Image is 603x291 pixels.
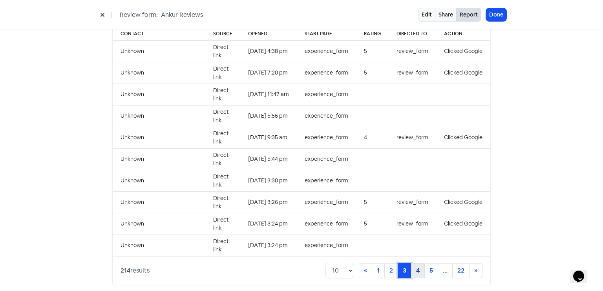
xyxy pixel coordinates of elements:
td: [DATE] 3:30 pm [240,170,297,191]
td: Direct link [205,40,240,62]
td: Direct link [205,105,240,127]
td: [DATE] 4:38 pm [240,40,297,62]
div: results [121,266,150,275]
td: experience_form [297,84,356,105]
th: Directed to [389,27,436,41]
td: [DATE] 3:24 pm [240,235,297,256]
a: 2 [384,263,398,278]
td: Direct link [205,213,240,235]
td: Clicked Google [436,127,490,148]
td: Unknown [113,84,205,105]
td: Unknown [113,148,205,170]
td: 5 [356,62,389,84]
td: review_form [389,40,436,62]
td: 4 [356,127,389,148]
th: Rating [356,27,389,41]
td: Clicked Google [436,62,490,84]
th: Contact [113,27,205,41]
a: 22 [452,263,470,278]
td: Direct link [205,84,240,105]
td: 5 [356,191,389,213]
iframe: chat widget [570,260,595,283]
td: Direct link [205,127,240,148]
td: [DATE] 7:20 pm [240,62,297,84]
a: 1 [372,263,385,278]
td: experience_form [297,62,356,84]
td: [DATE] 11:47 am [240,84,297,105]
td: Direct link [205,148,240,170]
td: review_form [389,127,436,148]
td: 5 [356,40,389,62]
td: Direct link [205,191,240,213]
span: « [364,266,367,275]
a: ... [438,263,453,278]
td: Unknown [113,213,205,235]
th: Opened [240,27,297,41]
td: Unknown [113,170,205,191]
span: » [474,266,477,275]
td: Unknown [113,235,205,256]
th: Start page [297,27,356,41]
td: Unknown [113,105,205,127]
th: Action [436,27,490,41]
th: Source [205,27,240,41]
td: 5 [356,213,389,235]
td: [DATE] 3:24 pm [240,213,297,235]
td: [DATE] 9:35 am [240,127,297,148]
td: Unknown [113,191,205,213]
td: Direct link [205,62,240,84]
td: Direct link [205,235,240,256]
a: Next [469,263,482,278]
a: 4 [411,263,425,278]
td: Clicked Google [436,191,490,213]
td: review_form [389,62,436,84]
td: experience_form [297,40,356,62]
td: Clicked Google [436,40,490,62]
strong: 214 [121,266,130,275]
td: [DATE] 3:26 pm [240,191,297,213]
button: Done [486,8,506,21]
a: Share [435,8,457,22]
td: experience_form [297,191,356,213]
td: experience_form [297,170,356,191]
td: Direct link [205,170,240,191]
span: Review form: [120,10,158,20]
td: [DATE] 5:44 pm [240,148,297,170]
td: review_form [389,191,436,213]
td: Unknown [113,40,205,62]
td: Unknown [113,127,205,148]
td: experience_form [297,213,356,235]
td: Unknown [113,62,205,84]
td: experience_form [297,235,356,256]
a: 3 [398,263,411,278]
a: Previous [359,263,372,278]
td: review_form [389,213,436,235]
td: experience_form [297,105,356,127]
a: 5 [424,263,438,278]
td: Clicked Google [436,213,490,235]
td: experience_form [297,148,356,170]
button: Report [456,8,481,22]
td: experience_form [297,127,356,148]
td: [DATE] 5:56 pm [240,105,297,127]
a: Edit [418,8,435,22]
